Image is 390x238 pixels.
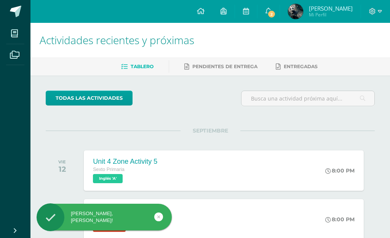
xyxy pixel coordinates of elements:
[181,127,240,134] span: SEPTIEMBRE
[309,11,353,18] span: Mi Perfil
[58,159,66,165] div: VIE
[93,158,157,166] div: Unit 4 Zone Activity 5
[46,91,133,105] a: todas las Actividades
[267,10,276,18] span: 2
[288,4,303,19] img: 83871fccad67834d61b9593b70919c50.png
[40,33,194,47] span: Actividades recientes y próximas
[184,61,257,73] a: Pendientes de entrega
[58,165,66,174] div: 12
[93,174,123,183] span: Inglés 'A'
[131,64,153,69] span: Tablero
[325,167,355,174] div: 8:00 PM
[192,64,257,69] span: Pendientes de entrega
[309,5,353,12] span: [PERSON_NAME]
[93,167,125,172] span: Sexto Primaria
[325,216,355,223] div: 8:00 PM
[37,210,172,224] div: [PERSON_NAME], [PERSON_NAME]!
[241,91,374,106] input: Busca una actividad próxima aquí...
[121,61,153,73] a: Tablero
[284,64,318,69] span: Entregadas
[276,61,318,73] a: Entregadas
